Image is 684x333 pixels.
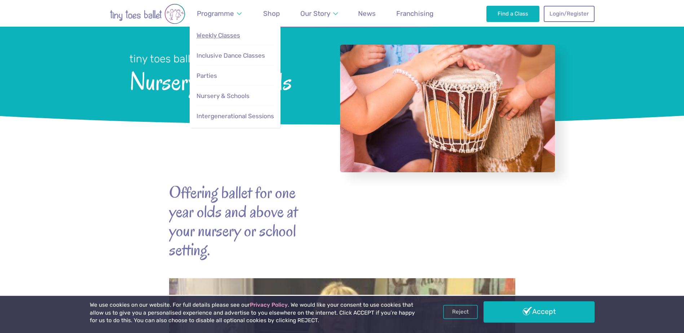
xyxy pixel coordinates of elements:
strong: Offering ballet for one year olds and above at your nursery or school setting. [169,183,299,259]
a: Reject [443,305,478,319]
a: Find a Class [486,6,539,22]
a: Programme [194,5,245,22]
a: Franchising [393,5,437,22]
span: Nursery & Schools [129,66,321,95]
a: Privacy Policy [250,302,288,308]
a: Accept [484,301,595,322]
span: Our Story [300,9,330,18]
span: Shop [263,9,280,18]
small: tiny toes ballet [129,53,200,65]
span: Nursery & Schools [197,92,250,99]
a: News [355,5,379,22]
span: Weekly Classes [197,32,240,39]
span: Inclusive Dance Classes [197,52,265,59]
span: Franchising [396,9,433,18]
img: tiny toes ballet [90,4,205,24]
a: Intergenerational Sessions [196,108,274,124]
a: Inclusive Dance Classes [196,48,274,63]
span: Parties [197,72,217,79]
a: Our Story [297,5,341,22]
a: Shop [260,5,283,22]
p: We use cookies on our website. For full details please see our . We would like your consent to us... [90,301,418,325]
a: Nursery & Schools [196,88,274,104]
span: News [358,9,376,18]
span: Programme [197,9,234,18]
a: Weekly Classes [196,28,274,43]
span: Intergenerational Sessions [197,112,274,120]
a: Parties [196,68,274,84]
a: Login/Register [544,6,594,22]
